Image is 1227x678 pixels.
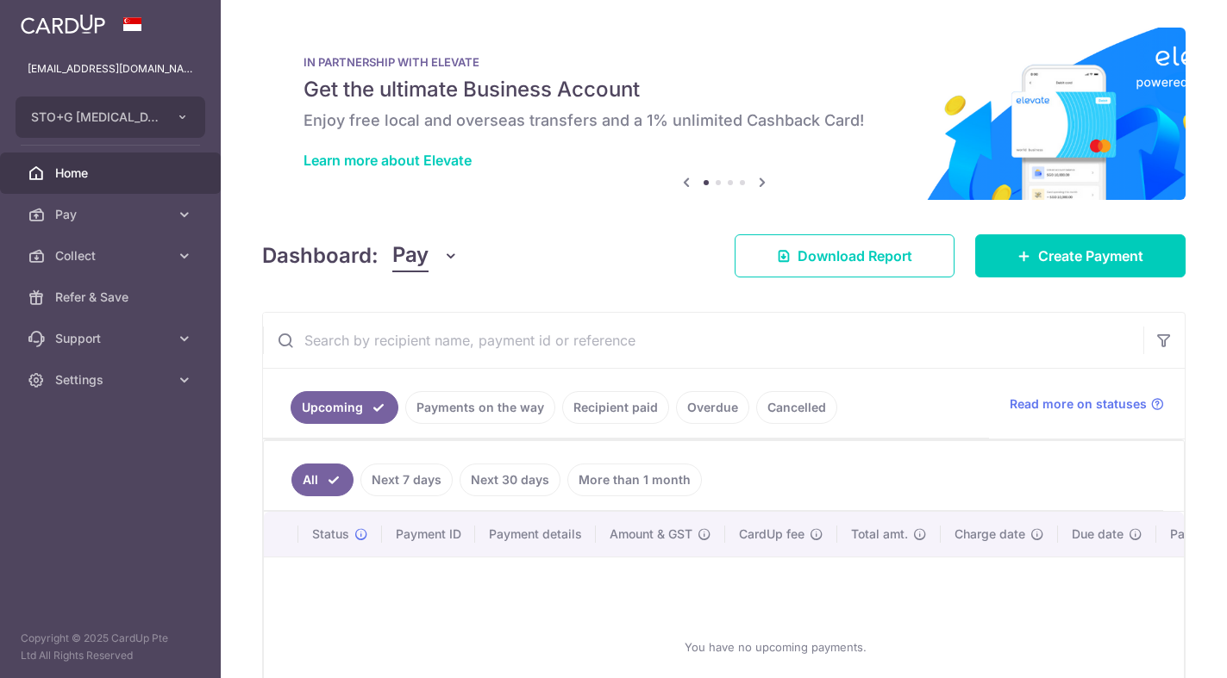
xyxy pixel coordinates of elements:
span: Pay [392,239,429,272]
a: Next 7 days [360,463,453,496]
p: [EMAIL_ADDRESS][DOMAIN_NAME] [28,60,193,78]
img: CardUp [21,14,105,34]
button: STO+G [MEDICAL_DATA] FERTILITY PRACTICE PTE. LTD. [16,96,205,138]
span: Settings [55,371,169,389]
th: Payment details [475,512,596,557]
p: IN PARTNERSHIP WITH ELEVATE [304,55,1144,69]
a: Recipient paid [562,391,669,424]
a: More than 1 month [567,463,702,496]
span: Total amt. [851,526,908,543]
span: Status [312,526,349,543]
span: Due date [1072,526,1124,543]
span: Pay [55,206,169,223]
a: Download Report [735,234,955,277]
span: Home [55,165,169,182]
span: Refer & Save [55,289,169,306]
a: Overdue [676,391,749,424]
span: Amount & GST [610,526,692,543]
a: Learn more about Elevate [304,152,472,169]
h4: Dashboard: [262,240,379,271]
span: Create Payment [1038,246,1143,266]
span: Download Report [798,246,912,266]
a: Create Payment [975,234,1186,277]
button: Pay [392,239,459,272]
span: STO+G [MEDICAL_DATA] FERTILITY PRACTICE PTE. LTD. [31,109,159,126]
span: Read more on statuses [1010,395,1147,413]
input: Search by recipient name, payment id or reference [263,313,1143,368]
th: Payment ID [382,512,475,557]
span: CardUp fee [739,526,804,543]
a: All [291,463,354,496]
a: Payments on the way [405,391,555,424]
img: Renovation banner [262,28,1186,200]
a: Next 30 days [460,463,560,496]
a: Cancelled [756,391,837,424]
a: Upcoming [291,391,398,424]
h5: Get the ultimate Business Account [304,76,1144,103]
span: Charge date [955,526,1025,543]
a: Read more on statuses [1010,395,1164,413]
h6: Enjoy free local and overseas transfers and a 1% unlimited Cashback Card! [304,110,1144,131]
span: Support [55,330,169,347]
span: Collect [55,247,169,264]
